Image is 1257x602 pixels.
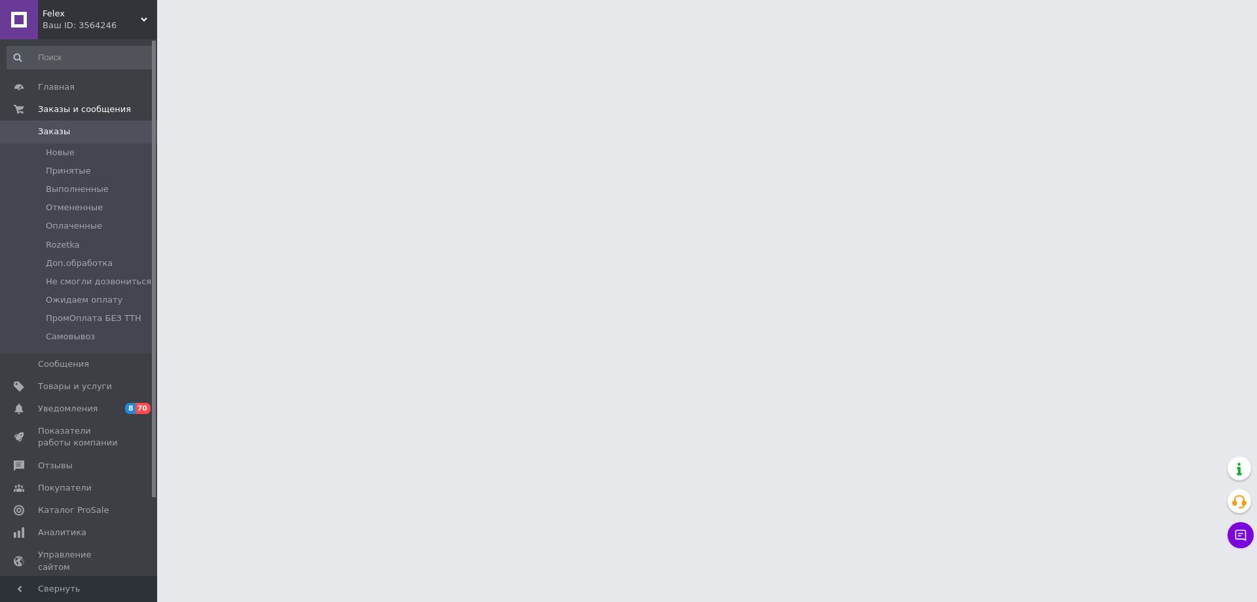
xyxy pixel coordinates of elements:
span: Выполненные [46,183,109,195]
div: Ваш ID: 3564246 [43,20,157,31]
span: Заказы и сообщения [38,103,131,115]
span: Доп.обработка [46,257,113,269]
span: Сообщения [38,358,89,370]
span: ПромОплата БЕЗ ТТН [46,312,141,324]
span: Ожидаем оплату [46,294,122,306]
span: 8 [125,403,136,414]
span: Новые [46,147,75,159]
span: Управление сайтом [38,549,121,573]
span: 70 [136,403,151,414]
span: Показатели работы компании [38,425,121,449]
span: Аналитика [38,527,86,538]
span: Felex [43,8,141,20]
span: Отмененные [46,202,103,214]
span: Заказы [38,126,70,138]
span: Уведомления [38,403,98,415]
span: Главная [38,81,75,93]
span: Принятые [46,165,91,177]
span: Оплаченные [46,220,102,232]
span: Покупатели [38,482,92,494]
span: Самовывоз [46,331,95,343]
span: Не смогли дозвониться [46,276,151,288]
span: Отзывы [38,460,73,472]
span: Товары и услуги [38,381,112,392]
span: Каталог ProSale [38,504,109,516]
button: Чат с покупателем [1228,522,1254,548]
span: Rozetka [46,239,80,251]
input: Поиск [7,46,155,69]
